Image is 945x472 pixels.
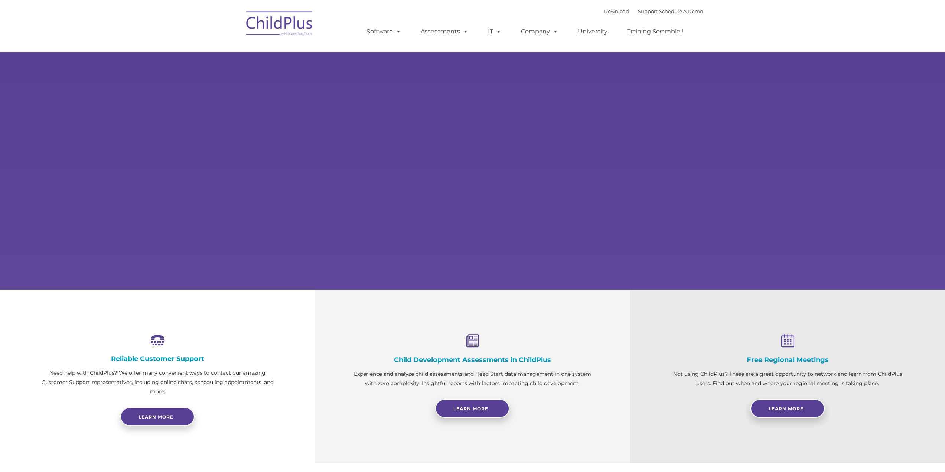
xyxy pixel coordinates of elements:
[352,356,593,364] h4: Child Development Assessments in ChildPlus
[453,406,488,411] span: Learn More
[435,399,509,418] a: Learn More
[514,24,566,39] a: Company
[359,24,408,39] a: Software
[750,399,825,418] a: Learn More
[604,8,703,14] font: |
[667,370,908,388] p: Not using ChildPlus? These are a great opportunity to network and learn from ChildPlus users. Fin...
[620,24,691,39] a: Training Scramble!!
[139,414,173,420] span: Learn more
[37,355,278,363] h4: Reliable Customer Support
[352,370,593,388] p: Experience and analyze child assessments and Head Start data management in one system with zero c...
[659,8,703,14] a: Schedule A Demo
[413,24,476,39] a: Assessments
[570,24,615,39] a: University
[667,356,908,364] h4: Free Regional Meetings
[37,368,278,396] p: Need help with ChildPlus? We offer many convenient ways to contact our amazing Customer Support r...
[120,407,195,426] a: Learn more
[638,8,658,14] a: Support
[480,24,509,39] a: IT
[604,8,629,14] a: Download
[242,6,317,43] img: ChildPlus by Procare Solutions
[769,406,804,411] span: Learn More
